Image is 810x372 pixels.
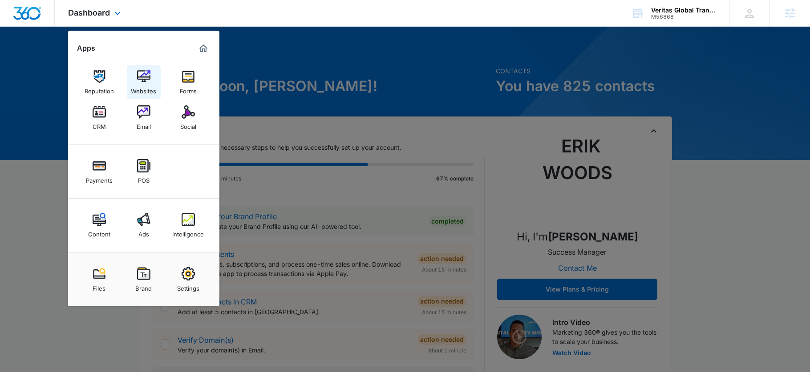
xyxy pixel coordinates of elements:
[88,226,110,238] div: Content
[171,65,205,99] a: Forms
[82,263,116,296] a: Files
[68,8,110,17] span: Dashboard
[651,7,716,14] div: account name
[82,101,116,135] a: CRM
[86,172,113,184] div: Payments
[651,14,716,20] div: account id
[127,208,161,242] a: Ads
[180,119,196,130] div: Social
[82,208,116,242] a: Content
[93,119,106,130] div: CRM
[177,280,199,292] div: Settings
[85,83,114,95] div: Reputation
[135,280,152,292] div: Brand
[171,208,205,242] a: Intelligence
[127,65,161,99] a: Websites
[180,83,197,95] div: Forms
[172,226,204,238] div: Intelligence
[137,119,151,130] div: Email
[127,155,161,188] a: POS
[82,155,116,188] a: Payments
[138,172,150,184] div: POS
[127,101,161,135] a: Email
[93,280,105,292] div: Files
[171,263,205,296] a: Settings
[196,41,211,56] a: Marketing 360® Dashboard
[131,83,156,95] div: Websites
[127,263,161,296] a: Brand
[138,226,149,238] div: Ads
[82,65,116,99] a: Reputation
[77,44,95,52] h2: Apps
[171,101,205,135] a: Social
